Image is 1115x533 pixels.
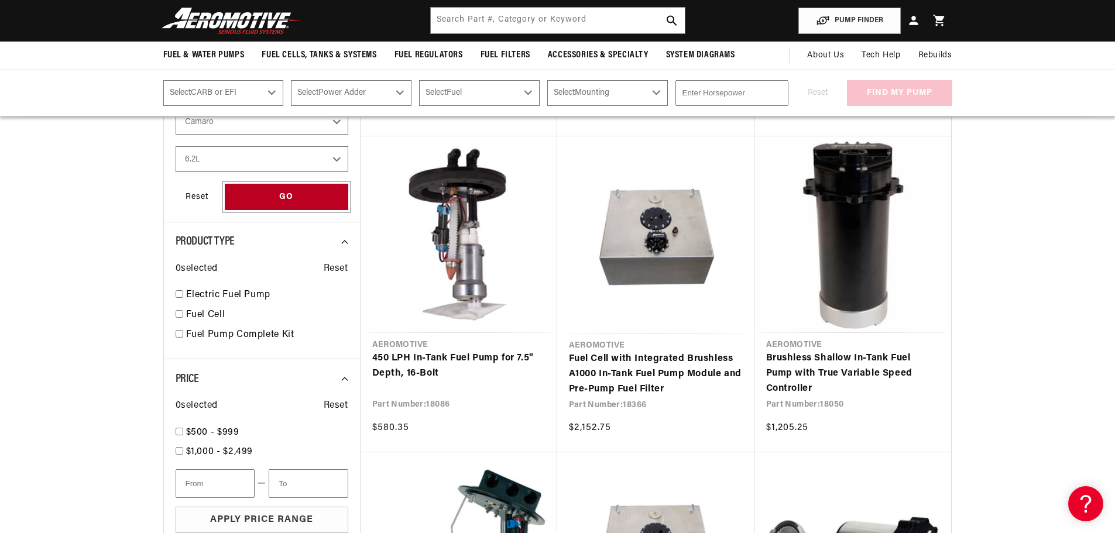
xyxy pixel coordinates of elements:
span: Fuel & Water Pumps [163,49,245,61]
select: CARB or EFI [163,80,284,106]
span: Rebuilds [918,49,952,62]
button: PUMP FINDER [798,8,901,34]
span: Tech Help [862,49,900,62]
div: Reset [176,184,219,210]
span: — [258,476,266,491]
summary: Fuel Filters [472,42,539,69]
span: Fuel Cells, Tanks & Systems [262,49,376,61]
summary: Fuel Regulators [386,42,472,69]
span: System Diagrams [666,49,735,61]
summary: System Diagrams [657,42,744,69]
select: Power Adder [291,80,411,106]
summary: Fuel & Water Pumps [155,42,253,69]
a: Fuel Cell [186,308,348,323]
a: Brushless Shallow In-Tank Fuel Pump with True Variable Speed Controller [766,351,939,396]
button: search button [659,8,685,33]
span: Reset [324,262,348,277]
summary: Fuel Cells, Tanks & Systems [253,42,385,69]
input: From [176,469,255,498]
a: Fuel Cell with Integrated Brushless A1000 In-Tank Fuel Pump Module and Pre-Pump Fuel Filter [569,352,743,397]
div: GO [225,184,348,210]
span: Price [176,373,199,385]
span: 0 selected [176,398,218,414]
span: Fuel Filters [481,49,530,61]
select: Fuel [419,80,540,106]
span: $500 - $999 [186,428,239,437]
select: Model [176,109,348,135]
a: 450 LPH In-Tank Fuel Pump for 7.5" Depth, 16-Bolt [372,351,546,381]
select: Engine [176,146,348,172]
span: Reset [324,398,348,414]
span: About Us [807,51,844,60]
button: Apply Price Range [176,507,348,533]
span: $1,000 - $2,499 [186,447,253,456]
input: To [269,469,348,498]
summary: Rebuilds [910,42,961,70]
a: Fuel Pump Complete Kit [186,328,348,343]
span: Fuel Regulators [394,49,463,61]
span: Accessories & Specialty [548,49,649,61]
input: Search by Part Number, Category or Keyword [431,8,685,33]
a: About Us [798,42,853,70]
a: Electric Fuel Pump [186,288,348,303]
summary: Tech Help [853,42,909,70]
span: Product Type [176,236,235,247]
select: Mounting [547,80,668,106]
img: Aeromotive [159,7,305,35]
input: Enter Horsepower [675,80,788,106]
summary: Accessories & Specialty [539,42,657,69]
span: 0 selected [176,262,218,277]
